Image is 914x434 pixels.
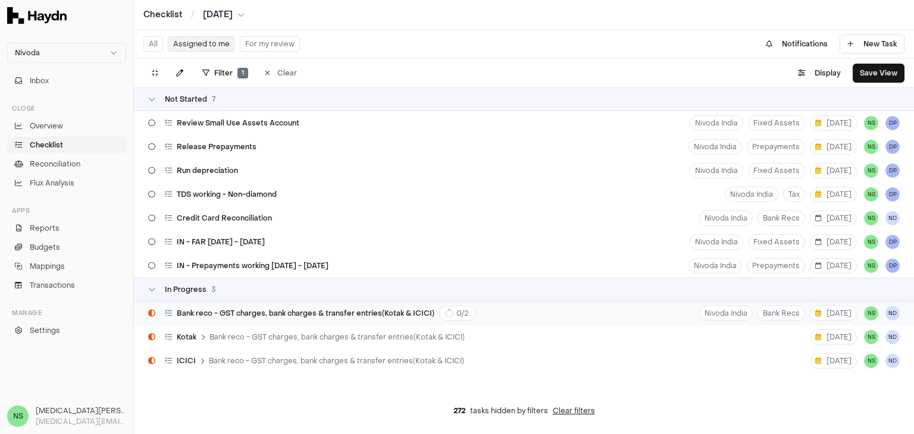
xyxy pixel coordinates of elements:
button: Bank Recs [758,306,805,321]
span: [DATE] [815,118,852,128]
a: Transactions [7,277,126,294]
div: tasks hidden by filters [134,397,914,425]
button: ND [885,211,900,225]
span: [DATE] [815,261,852,271]
button: Prepayments [747,258,805,273]
button: DP [885,259,900,273]
p: [MEDICAL_DATA][EMAIL_ADDRESS][DOMAIN_NAME] [36,416,126,427]
button: NS [864,354,878,368]
nav: breadcrumb [143,9,245,21]
span: Flux Analysis [30,178,74,188]
a: Reconciliation [7,156,126,172]
button: [DATE] [810,234,857,250]
button: NS [864,140,878,154]
button: [DATE] [810,329,857,345]
div: Close [7,99,126,118]
span: Settings [30,325,60,336]
button: DP [885,116,900,130]
button: Nivoda India [690,163,743,178]
span: IN - FAR [DATE] - [DATE] [177,237,265,247]
button: Save View [853,64,904,83]
button: Filter1 [195,64,255,83]
button: For my review [240,36,300,52]
button: Bank Recs [758,210,805,226]
button: NS [864,259,878,273]
button: Nivoda India [690,115,743,131]
span: ICICI [177,356,196,366]
button: All [143,36,163,52]
a: Budgets [7,239,126,256]
a: Checklist [7,137,126,153]
button: [DATE] [203,9,245,21]
span: Nivoda [15,48,40,58]
button: DP [885,187,900,202]
a: Settings [7,322,126,339]
button: Display [791,64,848,83]
span: NS [864,330,878,344]
span: Credit Card Reconciliation [177,213,272,223]
button: DP [885,163,900,178]
button: Nivoda India [690,234,743,250]
button: Inbox [7,73,126,89]
button: ND [885,306,900,320]
button: Fixed Assets [748,115,805,131]
button: [DATE] [810,210,857,226]
span: NS [864,211,878,225]
span: [DATE] [815,237,852,247]
span: TDS working - Non-diamond [177,190,277,199]
button: [DATE] [810,187,857,202]
span: Overview [30,121,63,131]
span: Checklist [30,140,63,150]
span: Not Started [165,95,207,104]
span: Run depreciation [177,166,238,175]
button: Nivoda India [688,139,742,155]
button: [DATE] [810,306,857,321]
a: Flux Analysis [7,175,126,191]
span: Filter [214,68,233,78]
span: ND [885,330,900,344]
button: ND [885,354,900,368]
span: Bank reco - GST charges, bank charges & transfer entries(Kotak & ICICI) [209,332,465,342]
button: Nivoda India [699,306,753,321]
button: Tax [783,187,805,202]
button: Clear filters [553,406,595,416]
button: Fixed Assets [748,234,805,250]
button: Nivoda India [688,258,742,273]
button: Nivoda [7,43,126,63]
span: Kotak [177,332,196,342]
span: Bank reco - GST charges, bank charges & transfer entries(Kotak & ICICI) [209,356,464,366]
span: IN - Prepayments working [DATE] - [DATE] [177,261,328,271]
span: In Progress [165,285,206,294]
button: DP [885,235,900,249]
span: Inbox [30,76,49,86]
span: / [189,8,197,20]
span: Release Prepayments [177,142,256,152]
button: New Task [840,34,904,54]
span: 272 [453,406,465,416]
div: Apps [7,201,126,220]
span: NS [864,306,878,320]
span: [DATE] [815,213,852,223]
button: NS [864,235,878,249]
span: Bank reco - GST charges, bank charges & transfer entries(Kotak & ICICI) [177,309,434,318]
span: NS [864,187,878,202]
button: Nivoda India [699,210,753,226]
span: Reconciliation [30,159,80,169]
a: Checklist [143,9,183,21]
button: NS [864,116,878,130]
span: 0 / 2 [456,309,468,318]
button: Fixed Assets [748,163,805,178]
span: Reports [30,223,60,234]
button: Prepayments [747,139,805,155]
span: 7 [212,95,215,104]
span: [DATE] [815,332,852,342]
